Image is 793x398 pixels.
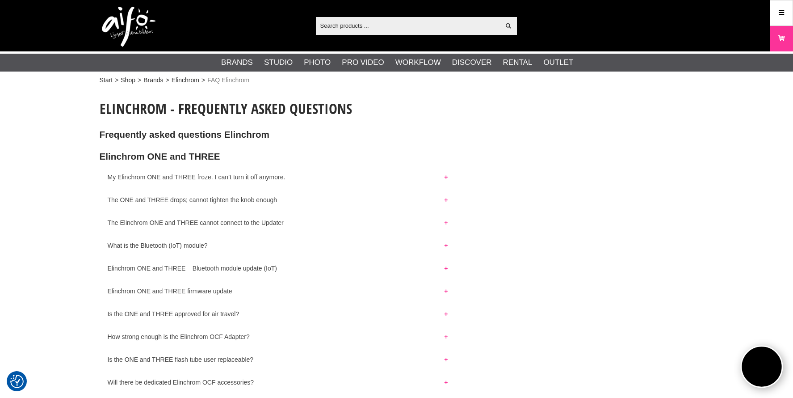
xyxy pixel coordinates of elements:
a: Workflow [395,57,441,68]
a: Pro Video [342,57,384,68]
button: Is the ONE and THREE flash tube user replaceable? [100,351,456,363]
a: Rental [503,57,533,68]
span: > [166,76,169,85]
a: Photo [304,57,331,68]
span: FAQ Elinchrom [207,76,249,85]
a: Outlet [543,57,573,68]
a: Elinchrom [172,76,199,85]
button: Consent Preferences [10,373,24,390]
a: Shop [121,76,135,85]
button: Elinchrom ONE and THREE – Bluetooth module update (IoT) [100,260,456,272]
img: Revisit consent button [10,375,24,388]
button: How strong enough is the Elinchrom OCF Adapter? [100,329,456,340]
input: Search products ... [316,19,500,32]
button: What is the Bluetooth (IoT) module? [100,237,456,249]
button: The Elinchrom ONE and THREE cannot connect to the Updater [100,215,456,226]
h2: Elinchrom ONE and THREE [100,150,694,163]
a: Studio [264,57,293,68]
h2: Frequently asked questions Elinchrom [100,128,694,141]
span: > [138,76,141,85]
span: > [201,76,205,85]
h1: Elinchrom - Frequently asked questions [100,99,694,119]
a: Discover [452,57,492,68]
button: Is the ONE and THREE approved for air travel? [100,306,456,318]
button: My Elinchrom ONE and THREE froze. I can’t turn it off anymore. [100,169,456,181]
a: Brands [143,76,163,85]
a: Brands [221,57,253,68]
button: Elinchrom ONE and THREE firmware update [100,283,456,295]
button: The ONE and THREE drops; cannot tighten the knob enough [100,192,456,203]
button: Will there be dedicated Elinchrom OCF accessories? [100,374,456,386]
img: logo.png [102,7,155,47]
a: Start [100,76,113,85]
span: > [115,76,118,85]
